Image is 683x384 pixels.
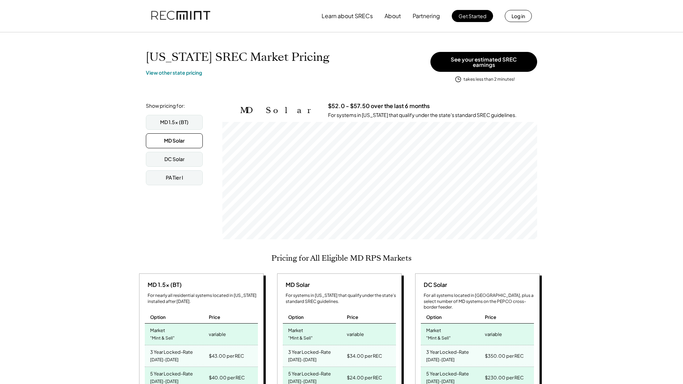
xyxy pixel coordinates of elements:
button: See your estimated SREC earnings [430,52,537,72]
div: DC Solar [164,156,185,163]
button: Get Started [452,10,493,22]
button: About [385,9,401,23]
h2: MD Solar [240,105,317,116]
h1: [US_STATE] SREC Market Pricing [146,50,329,64]
div: MD 1.5x (BT) [145,281,182,289]
div: variable [347,329,364,339]
div: Show pricing for: [146,102,185,110]
div: PA Tier I [166,174,183,181]
div: DC Solar [421,281,447,289]
img: recmint-logotype%403x.png [151,4,210,28]
div: MD 1.5x (BT) [160,119,189,126]
div: variable [485,329,502,339]
div: 5 Year Locked-Rate [150,369,193,377]
div: Price [209,314,220,320]
div: Option [426,314,442,320]
div: "Mint & Sell" [288,334,313,343]
div: 3 Year Locked-Rate [288,347,331,355]
div: 5 Year Locked-Rate [288,369,331,377]
div: 3 Year Locked-Rate [150,347,193,355]
div: variable [209,329,226,339]
div: $230.00 per REC [485,373,524,383]
button: Learn about SRECs [322,9,373,23]
div: Price [347,314,358,320]
div: [DATE]-[DATE] [426,355,455,365]
div: "Mint & Sell" [426,334,451,343]
div: 5 Year Locked-Rate [426,369,469,377]
div: Price [485,314,496,320]
h3: $52.0 - $57.50 over the last 6 months [328,102,430,110]
button: Partnering [413,9,440,23]
div: [DATE]-[DATE] [288,355,317,365]
div: "Mint & Sell" [150,334,175,343]
div: $34.00 per REC [347,351,382,361]
div: Option [288,314,304,320]
div: takes less than 2 minutes! [464,76,515,82]
div: For all systems located in [GEOGRAPHIC_DATA], plus a select number of MD systems on the PEPCO cro... [424,293,534,310]
div: Market [426,325,441,334]
div: For systems in [US_STATE] that qualify under the state's standard SREC guidelines. [328,112,517,119]
div: MD Solar [164,137,185,144]
div: For systems in [US_STATE] that qualify under the state's standard SREC guidelines. [286,293,396,305]
div: MD Solar [283,281,310,289]
div: Market [288,325,303,334]
div: $43.00 per REC [209,351,244,361]
div: Option [150,314,166,320]
div: $24.00 per REC [347,373,382,383]
div: Market [150,325,165,334]
div: $40.00 per REC [209,373,245,383]
div: [DATE]-[DATE] [150,355,179,365]
button: Log in [505,10,532,22]
a: View other state pricing [146,69,202,76]
h2: Pricing for All Eligible MD RPS Markets [271,254,412,263]
div: $350.00 per REC [485,351,524,361]
div: 3 Year Locked-Rate [426,347,469,355]
div: For nearly all residential systems located in [US_STATE] installed after [DATE]. [148,293,258,305]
